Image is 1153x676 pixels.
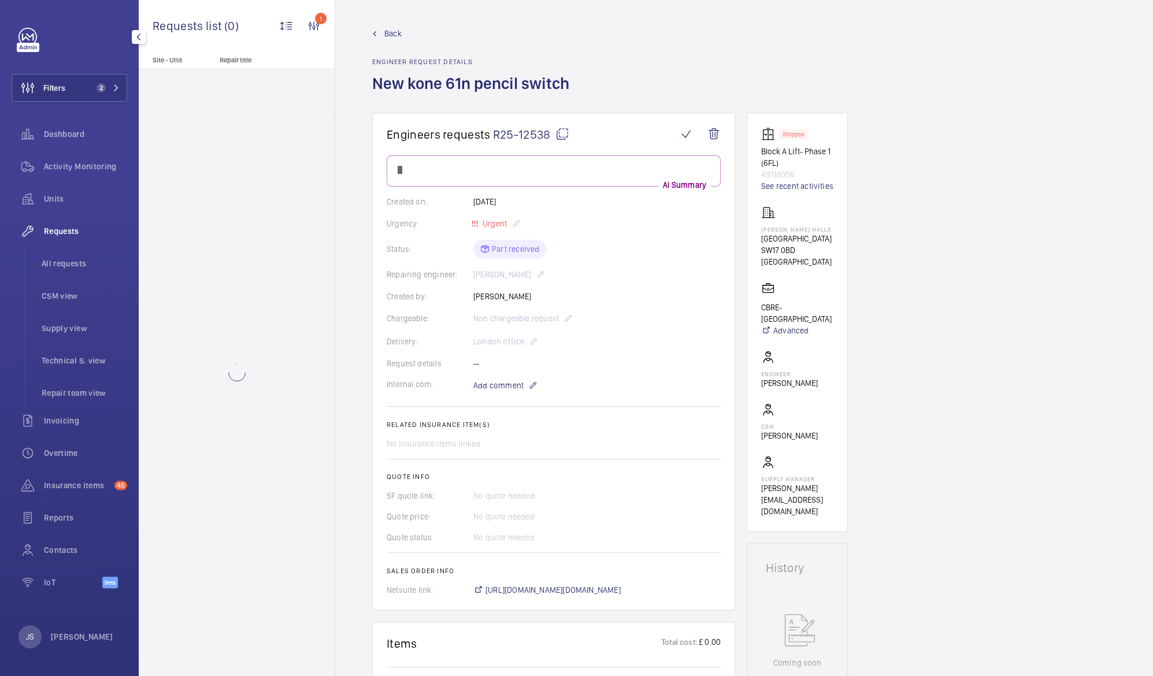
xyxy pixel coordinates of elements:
span: Overtime [44,447,127,459]
span: Insurance items [44,480,110,491]
button: Filters2 [12,74,127,102]
p: CSM [761,423,818,430]
p: SW17 0BD [GEOGRAPHIC_DATA] [761,244,833,268]
span: Filters [43,82,65,94]
a: See recent activities [761,180,833,192]
span: CSM view [42,290,127,302]
span: Requests [44,225,127,237]
span: Reports [44,512,127,523]
p: [PERSON_NAME] [761,430,818,441]
span: Technical S. view [42,355,127,366]
p: Coming soon [773,657,821,668]
span: R25-12538 [493,127,569,142]
p: Block A Lift- Phase 1 (6FL) [761,146,833,169]
h1: History [766,562,829,574]
span: 45 [114,481,127,490]
p: [PERSON_NAME][EMAIL_ADDRESS][DOMAIN_NAME] [761,482,833,517]
p: 49118056 [761,169,833,180]
span: Dashboard [44,128,127,140]
span: Add comment [473,380,524,391]
p: £ 0.00 [698,636,721,651]
span: Units [44,193,127,205]
a: Advanced [761,325,833,336]
h1: New kone 61n pencil switch [372,73,576,113]
span: Supply view [42,322,127,334]
h2: Quote info [387,473,721,481]
span: Repair team view [42,387,127,399]
p: [PERSON_NAME] [51,631,113,642]
span: Requests list [153,18,224,33]
span: [URL][DOMAIN_NAME][DOMAIN_NAME] [485,584,621,596]
p: Total cost: [661,636,698,651]
img: elevator.svg [761,127,780,141]
span: Invoicing [44,415,127,426]
span: All requests [42,258,127,269]
span: Activity Monitoring [44,161,127,172]
p: Supply manager [761,476,833,482]
p: Stopped [783,132,804,136]
p: [PERSON_NAME] Halls [761,226,833,233]
p: Repair title [220,56,296,64]
h1: Items [387,636,417,651]
p: Site - Unit [139,56,215,64]
p: AI Summary [658,179,711,191]
span: Back [384,28,402,39]
span: Engineers requests [387,127,491,142]
p: CBRE- [GEOGRAPHIC_DATA] [761,302,833,325]
p: [GEOGRAPHIC_DATA] [761,233,833,244]
h2: Engineer request details [372,58,576,66]
span: IoT [44,577,102,588]
h2: Related insurance item(s) [387,421,721,429]
span: Contacts [44,544,127,556]
h2: Sales order info [387,567,721,575]
p: JS [26,631,34,642]
p: [PERSON_NAME] [761,377,818,389]
span: Beta [102,577,118,588]
a: [URL][DOMAIN_NAME][DOMAIN_NAME] [473,584,621,596]
span: 2 [97,83,106,92]
p: Engineer [761,370,818,377]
